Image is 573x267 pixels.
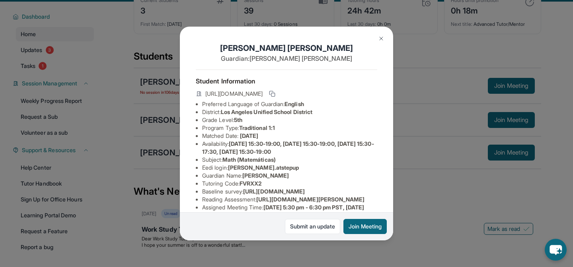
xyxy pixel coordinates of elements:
li: Matched Date: [202,132,377,140]
span: Traditional 1:1 [239,124,275,131]
span: FVRXX2 [240,180,261,187]
li: Subject : [202,156,377,164]
span: [DATE] 15:30-19:00, [DATE] 15:30-19:00, [DATE] 15:30-17:30, [DATE] 15:30-19:00 [202,140,374,155]
span: [URL][DOMAIN_NAME] [205,90,263,98]
p: Guardian: [PERSON_NAME] [PERSON_NAME] [196,54,377,63]
li: Grade Level: [202,116,377,124]
span: Math (Matemáticas) [222,156,276,163]
li: Program Type: [202,124,377,132]
span: [URL][DOMAIN_NAME][PERSON_NAME] [256,196,364,203]
li: Reading Assessment : [202,195,377,203]
li: Guardian Name : [202,172,377,180]
button: Copy link [267,89,277,99]
span: [PERSON_NAME] [242,172,289,179]
li: Preferred Language of Guardian: [202,100,377,108]
button: chat-button [545,239,567,261]
h4: Student Information [196,76,377,86]
li: District: [202,108,377,116]
li: Eedi login : [202,164,377,172]
a: Submit an update [285,219,340,234]
li: Assigned Meeting Time : [202,203,377,219]
li: Tutoring Code : [202,180,377,188]
span: [URL][DOMAIN_NAME] [243,188,305,195]
span: [PERSON_NAME].atstepup [228,164,299,171]
img: Close Icon [378,35,384,42]
h1: [PERSON_NAME] [PERSON_NAME] [196,43,377,54]
li: Availability: [202,140,377,156]
span: [DATE] 5:30 pm - 6:30 pm PST, [DATE] 3:30 pm - 4:30 pm PST [202,204,364,219]
span: [DATE] [240,132,258,139]
span: Los Angeles Unified School District [221,108,312,115]
span: English [285,101,304,107]
li: Baseline survey : [202,188,377,195]
span: 5th [234,116,242,123]
button: Join Meeting [343,219,387,234]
